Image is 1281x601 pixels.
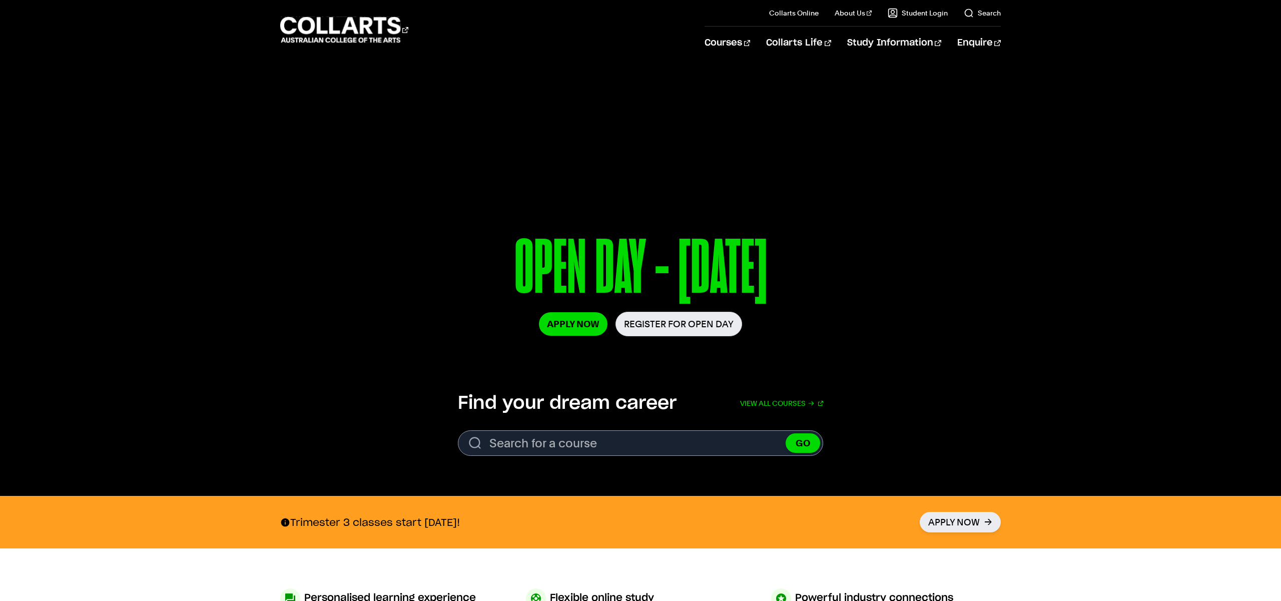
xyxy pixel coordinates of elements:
[957,27,1001,60] a: Enquire
[458,430,823,456] form: Search
[615,312,742,336] a: Register for Open Day
[766,27,831,60] a: Collarts Life
[964,8,1001,18] a: Search
[769,8,819,18] a: Collarts Online
[389,229,892,312] p: OPEN DAY - [DATE]
[786,433,820,453] button: GO
[280,16,408,44] div: Go to homepage
[280,516,460,529] p: Trimester 3 classes start [DATE]!
[458,392,677,414] h2: Find your dream career
[539,312,607,336] a: Apply Now
[835,8,872,18] a: About Us
[740,392,823,414] a: View all courses
[888,8,948,18] a: Student Login
[705,27,750,60] a: Courses
[458,430,823,456] input: Search for a course
[847,27,941,60] a: Study Information
[920,512,1001,532] a: Apply Now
